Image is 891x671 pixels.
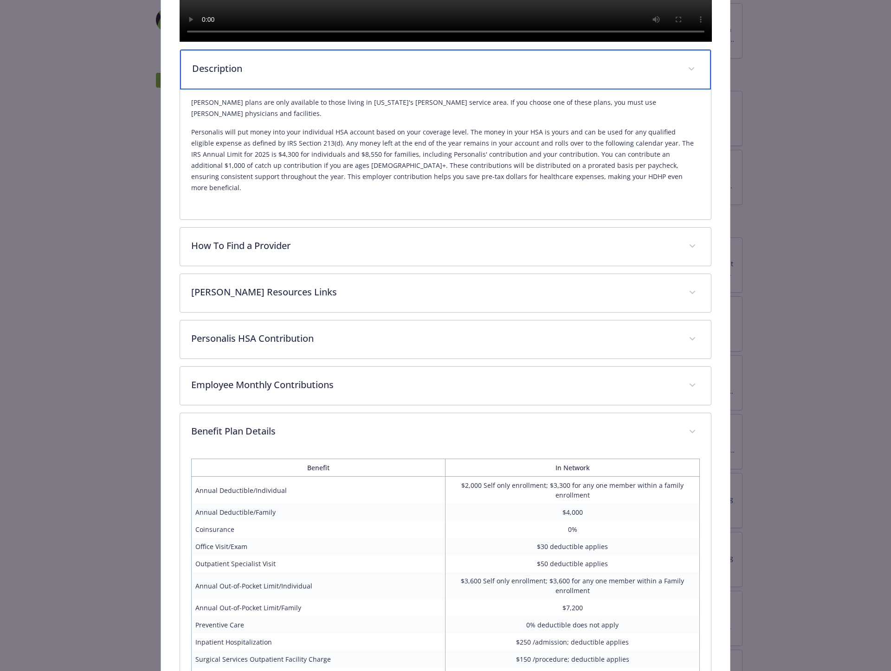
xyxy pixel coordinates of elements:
p: Benefit Plan Details [191,424,678,438]
div: Employee Monthly Contributions [180,367,711,405]
td: Annual Out-of-Pocket Limit/Family [191,599,445,616]
td: $4,000 [445,504,700,521]
div: Benefit Plan Details [180,413,711,451]
td: 0% [445,521,700,538]
td: Annual Deductible/Individual [191,477,445,504]
p: [PERSON_NAME] Resources Links [191,285,678,299]
div: [PERSON_NAME] Resources Links [180,274,711,312]
td: 0% deductible does not apply [445,616,700,633]
div: How To Find a Provider [180,228,711,266]
p: [PERSON_NAME] plans are only available to those living in [US_STATE]'s [PERSON_NAME] service area... [191,97,700,119]
p: Personalis will put money into your individual HSA account based on your coverage level. The mone... [191,127,700,193]
div: Description [180,50,711,89]
td: $2,000 Self only enrollment; $3,300 for any one member within a family enrollment [445,477,700,504]
td: $150 /procedure; deductible applies [445,651,700,668]
p: Personalis HSA Contribution [191,332,678,345]
th: In Network [445,459,700,477]
p: How To Find a Provider [191,239,678,253]
div: Personalis HSA Contribution [180,320,711,358]
td: $250 /admission; deductible applies [445,633,700,651]
td: Surgical Services Outpatient Facility Charge [191,651,445,668]
td: Outpatient Specialist Visit [191,555,445,572]
div: Description [180,89,711,219]
td: Office Visit/Exam [191,538,445,555]
td: $30 deductible applies [445,538,700,555]
td: Annual Deductible/Family [191,504,445,521]
td: $7,200 [445,599,700,616]
td: Annual Out-of-Pocket Limit/Individual [191,572,445,599]
td: $50 deductible applies [445,555,700,572]
th: Benefit [191,459,445,477]
td: Coinsurance [191,521,445,538]
td: Preventive Care [191,616,445,633]
td: $3,600 Self only enrollment; $3,600 for any one member within a Family enrollment [445,572,700,599]
p: Description [192,62,677,76]
td: Inpatient Hospitalization [191,633,445,651]
p: Employee Monthly Contributions [191,378,678,392]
